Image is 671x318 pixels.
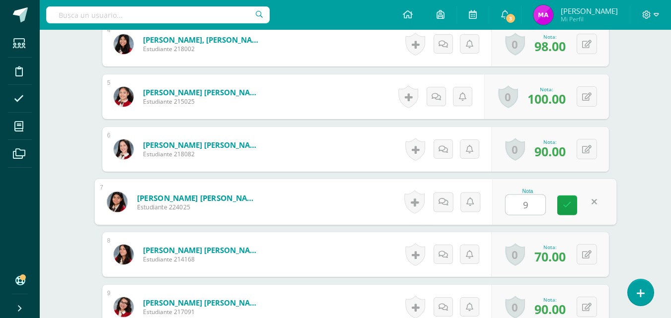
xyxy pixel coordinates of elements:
a: 0 [505,243,525,266]
div: Nota: [534,244,566,251]
span: [PERSON_NAME] [561,6,618,16]
a: [PERSON_NAME] [PERSON_NAME] [143,87,262,97]
input: 0-100.0 [506,195,545,215]
span: Estudiante 217091 [143,308,262,316]
a: 0 [505,138,525,161]
img: d38d545d000d83443fe3b2cf71a75394.png [533,5,553,25]
div: Nota: [527,86,566,93]
span: 100.00 [527,90,566,107]
span: Estudiante 218002 [143,45,262,53]
a: [PERSON_NAME] [PERSON_NAME] [143,298,262,308]
span: Estudiante 215025 [143,97,262,106]
span: 70.00 [534,248,566,265]
input: Busca un usuario... [46,6,270,23]
img: 3233058783b189e4760c1c6327de21ef.png [107,191,127,212]
img: aebbbfb37c56938e7cf6a2cd554844c2.png [114,34,134,54]
span: Estudiante 224025 [137,203,259,212]
a: 0 [498,85,518,108]
a: [PERSON_NAME] [PERSON_NAME] [143,245,262,255]
span: Estudiante 214168 [143,255,262,263]
a: 0 [505,33,525,56]
div: Nota [505,189,550,194]
img: 48e97595912489fe268a7c32d920044c.png [114,139,134,159]
span: 90.00 [534,143,566,160]
a: [PERSON_NAME] [PERSON_NAME] [143,140,262,150]
div: Nota: [534,296,566,303]
img: 03b43e309b14d5231fd724d3f7c2c115.png [114,87,134,107]
span: 3 [505,13,516,24]
a: [PERSON_NAME], [PERSON_NAME] [143,35,262,45]
span: 98.00 [534,38,566,55]
img: 4787a7c3a3e8cbebafc5d211fa3b14d4.png [114,297,134,317]
div: Nota: [534,138,566,145]
span: Mi Perfil [561,15,618,23]
div: Nota: [534,33,566,40]
span: Estudiante 218082 [143,150,262,158]
span: 90.00 [534,301,566,318]
a: [PERSON_NAME] [PERSON_NAME] [137,192,259,203]
img: 9d31f29dd9268dcbed4353f516b7718f.png [114,245,134,264]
